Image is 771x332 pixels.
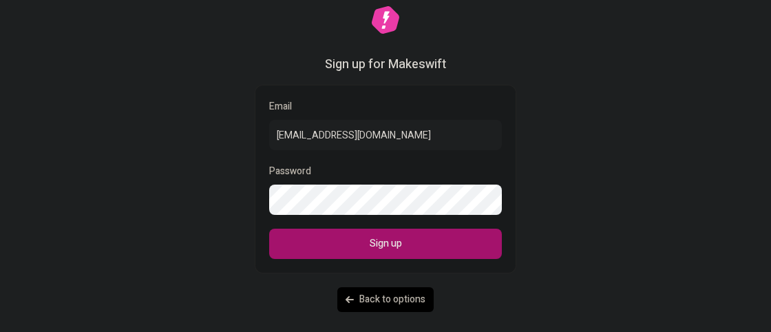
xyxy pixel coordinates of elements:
[269,164,311,179] p: Password
[337,287,434,312] button: Back to options
[269,229,502,259] button: Sign up
[269,99,502,114] p: Email
[359,292,425,307] span: Back to options
[269,120,502,150] input: Email
[325,56,446,74] h1: Sign up for Makeswift
[370,236,402,251] span: Sign up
